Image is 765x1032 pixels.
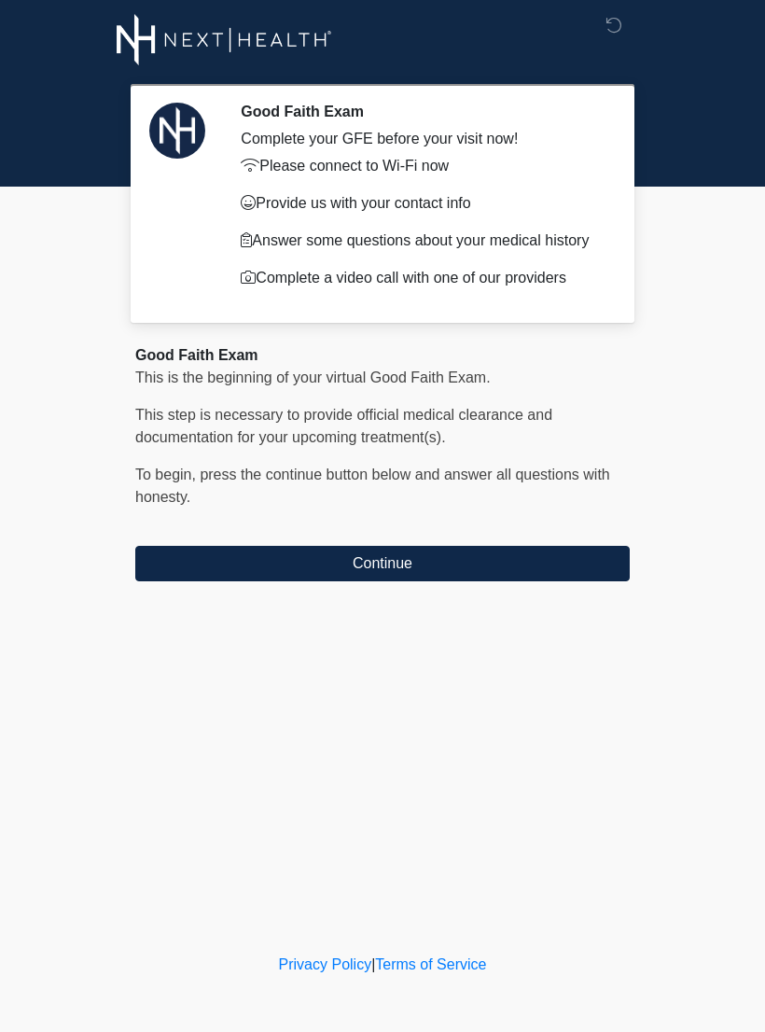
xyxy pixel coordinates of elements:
[241,192,602,215] p: Provide us with your contact info
[279,956,372,972] a: Privacy Policy
[135,546,630,581] button: Continue
[135,344,630,367] div: Good Faith Exam
[241,267,602,289] p: Complete a video call with one of our providers
[135,467,610,505] span: To begin, ﻿﻿﻿﻿﻿﻿press the continue button below and answer all questions with honesty.
[149,103,205,159] img: Agent Avatar
[241,230,602,252] p: Answer some questions about your medical history
[135,407,552,445] span: This step is necessary to provide official medical clearance and documentation for your upcoming ...
[371,956,375,972] a: |
[375,956,486,972] a: Terms of Service
[241,128,602,150] div: Complete your GFE before your visit now!
[241,103,602,120] h2: Good Faith Exam
[117,14,332,65] img: Next-Health Logo
[135,370,491,385] span: This is the beginning of your virtual Good Faith Exam.
[241,155,602,177] p: Please connect to Wi-Fi now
